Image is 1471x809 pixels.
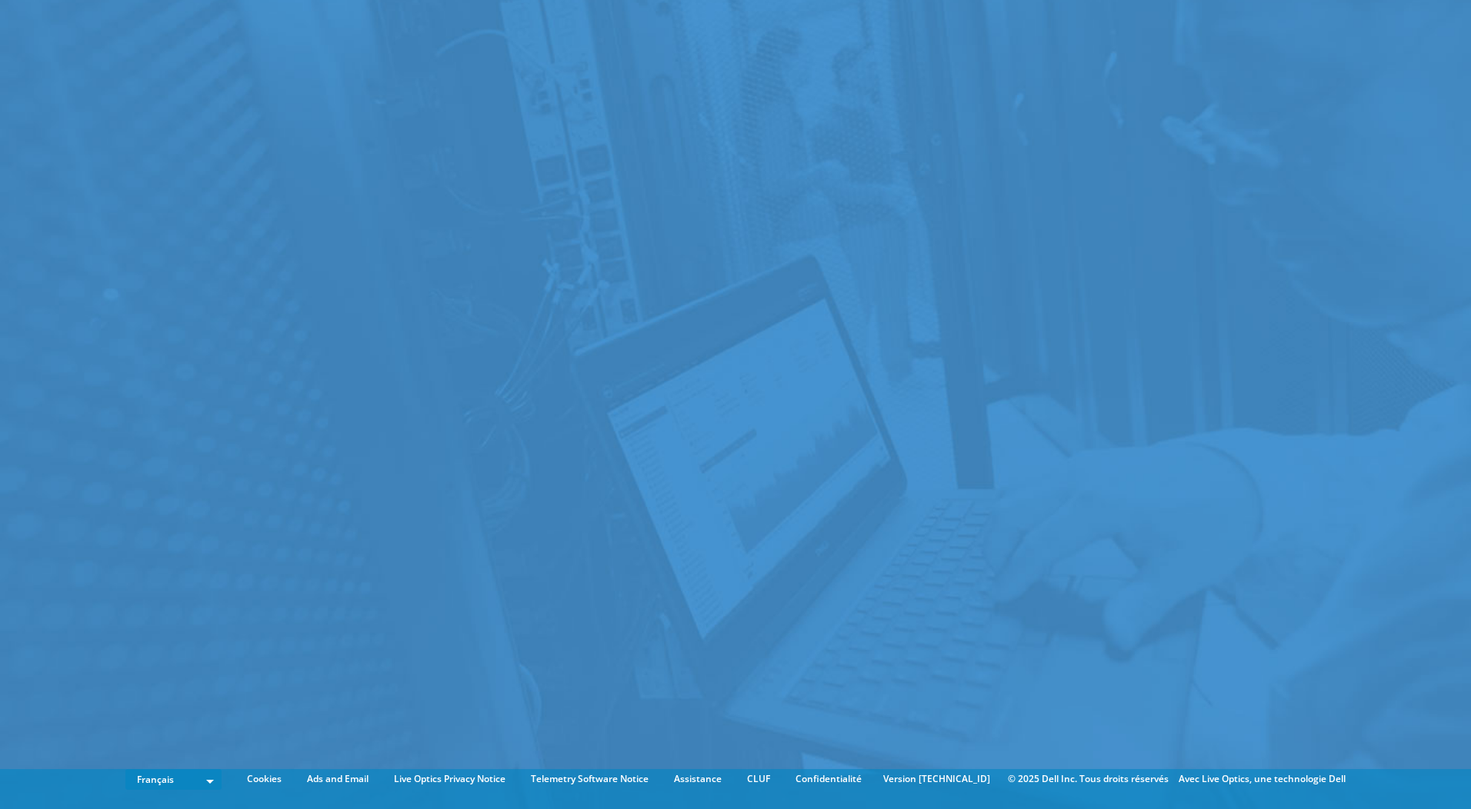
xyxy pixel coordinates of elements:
[1179,771,1346,787] li: Avec Live Optics, une technologie Dell
[735,771,782,787] a: CLUF
[295,771,380,787] a: Ads and Email
[519,771,660,787] a: Telemetry Software Notice
[235,771,293,787] a: Cookies
[784,771,873,787] a: Confidentialité
[382,771,517,787] a: Live Optics Privacy Notice
[662,771,733,787] a: Assistance
[876,771,998,787] li: Version [TECHNICAL_ID]
[1000,771,1176,787] li: © 2025 Dell Inc. Tous droits réservés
